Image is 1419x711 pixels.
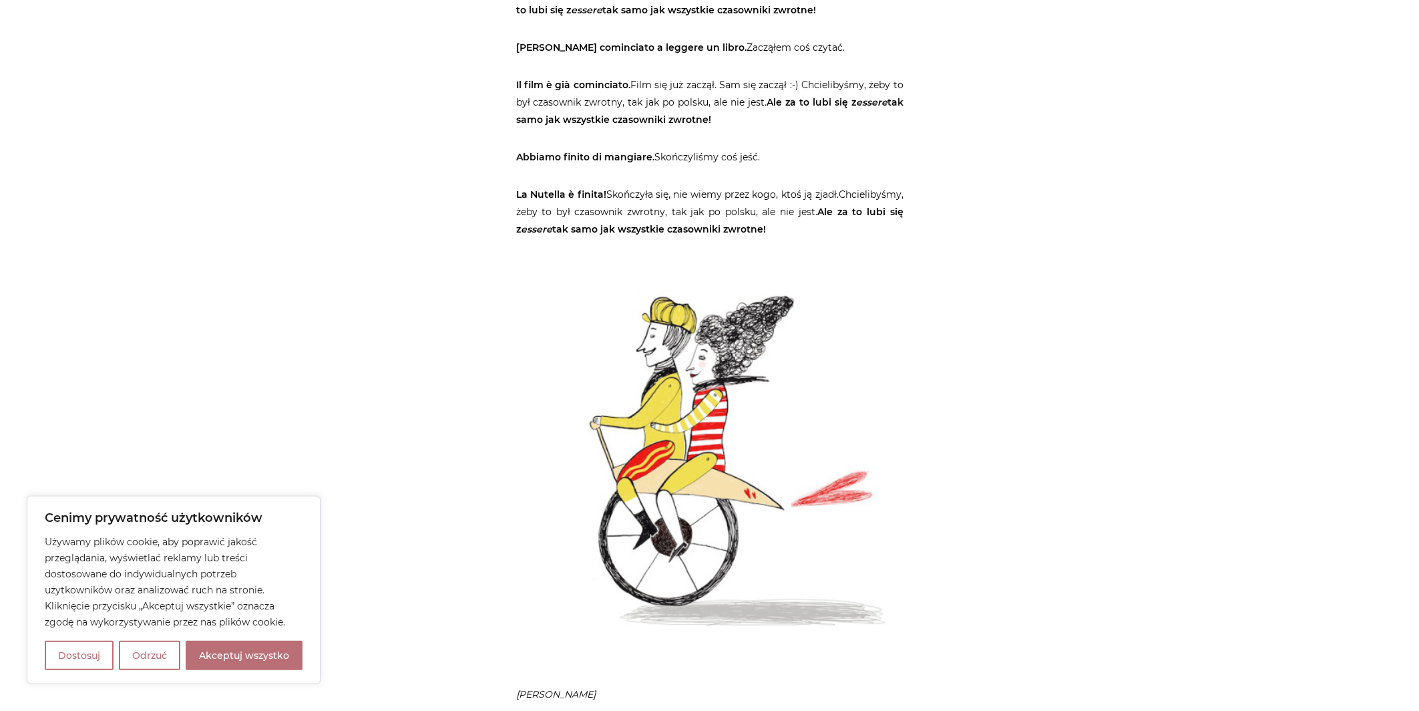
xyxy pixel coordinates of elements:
[521,223,552,235] em: essere
[516,688,596,700] em: [PERSON_NAME]
[516,39,903,56] p: Zacząłem coś czytać.
[119,641,180,670] button: Odrzuć
[516,79,630,91] strong: Il film è già cominciato.
[856,96,887,108] em: essere
[571,4,602,16] em: essere
[516,76,903,128] p: Film się już zaczął. Sam się zaczął :-) Chcielibyśmy, żeby to był czasownik zwrotny, tak jak po p...
[516,186,903,238] p: Skończyła się, nie wiemy przez kogo, ktoś ją zjadł.Chcielibyśmy, żeby to był czasownik zwrotny, t...
[45,641,114,670] button: Dostosuj
[516,96,903,126] strong: Ale za to lubi się z tak samo jak wszystkie czasowniki zwrotne!
[45,510,302,526] p: Cenimy prywatność użytkowników
[516,148,903,166] p: Skończyliśmy coś jeść.
[516,188,606,200] strong: La Nutella è finita!
[516,206,903,235] strong: Ale za to lubi się z tak samo jak wszystkie czasowniki zwrotne!
[516,151,654,163] strong: Abbiamo finito di mangiare.
[186,641,302,670] button: Akceptuj wszystko
[45,534,302,630] p: Używamy plików cookie, aby poprawić jakość przeglądania, wyświetlać reklamy lub treści dostosowan...
[516,41,747,53] strong: [PERSON_NAME] cominciato a leggere un libro.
